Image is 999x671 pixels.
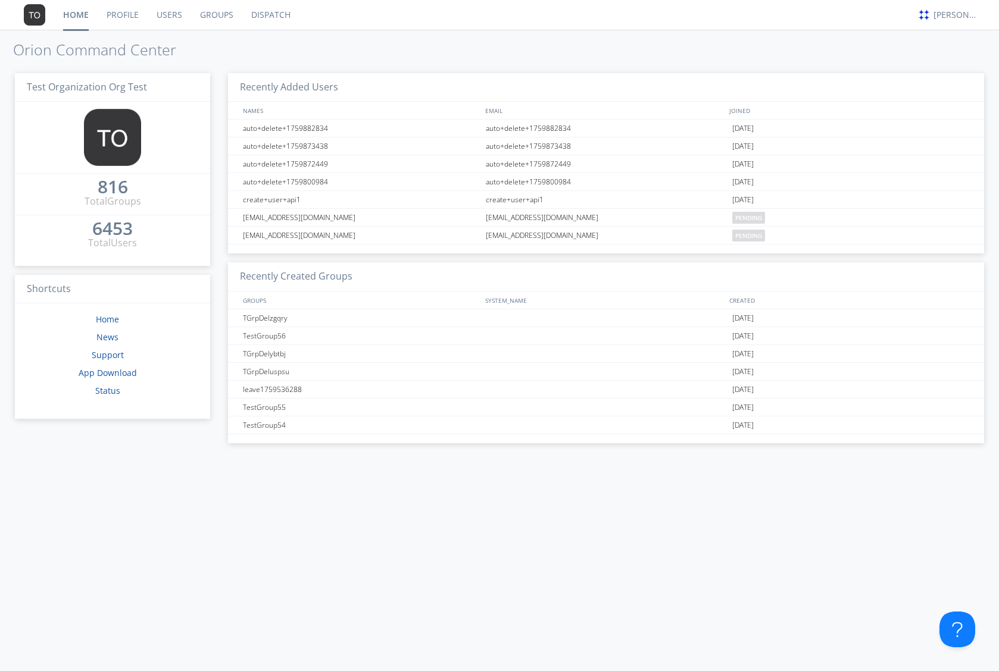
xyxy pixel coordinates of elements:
[240,227,483,244] div: [EMAIL_ADDRESS][DOMAIN_NAME]
[939,612,975,647] iframe: Toggle Customer Support
[240,309,483,327] div: TGrpDelzgqry
[934,9,978,21] div: [PERSON_NAME]
[228,73,984,102] h3: Recently Added Users
[483,120,729,137] div: auto+delete+1759882834
[228,155,984,173] a: auto+delete+1759872449auto+delete+1759872449[DATE]
[228,327,984,345] a: TestGroup56[DATE]
[228,227,984,244] a: [EMAIL_ADDRESS][DOMAIN_NAME][EMAIL_ADDRESS][DOMAIN_NAME]pending
[240,155,483,173] div: auto+delete+1759872449
[483,191,729,208] div: create+user+api1
[84,109,141,166] img: 373638.png
[483,137,729,155] div: auto+delete+1759873438
[92,222,133,236] a: 6453
[228,191,984,209] a: create+user+api1create+user+api1[DATE]
[228,173,984,191] a: auto+delete+1759800984auto+delete+1759800984[DATE]
[483,227,729,244] div: [EMAIL_ADDRESS][DOMAIN_NAME]
[240,191,483,208] div: create+user+api1
[240,291,480,309] div: GROUPS
[98,181,128,195] a: 816
[79,367,137,378] a: App Download
[228,363,984,381] a: TGrpDeluspsu[DATE]
[240,209,483,226] div: [EMAIL_ADDRESS][DOMAIN_NAME]
[240,173,483,190] div: auto+delete+1759800984
[917,8,931,21] img: c330c3ba385d4e5d80051422fb06f8d0
[96,313,119,325] a: Home
[228,345,984,363] a: TGrpDelybtbj[DATE]
[228,309,984,327] a: TGrpDelzgqry[DATE]
[240,120,483,137] div: auto+delete+1759882834
[240,345,483,362] div: TGrpDelybtbj
[240,102,480,119] div: NAMES
[228,137,984,155] a: auto+delete+1759873438auto+delete+1759873438[DATE]
[24,4,45,26] img: 373638.png
[228,120,984,137] a: auto+delete+1759882834auto+delete+1759882834[DATE]
[240,416,483,434] div: TestGroup54
[92,222,133,234] div: 6453
[732,173,754,191] span: [DATE]
[483,173,729,190] div: auto+delete+1759800984
[228,416,984,434] a: TestGroup54[DATE]
[15,275,210,304] h3: Shortcuts
[732,327,754,345] span: [DATE]
[726,102,972,119] div: JOINED
[732,120,754,137] span: [DATE]
[732,416,754,434] span: [DATE]
[240,399,483,416] div: TestGroup55
[240,363,483,380] div: TGrpDeluspsu
[240,381,483,398] div: leave1759536288
[228,399,984,416] a: TestGroup55[DATE]
[732,345,754,363] span: [DATE]
[228,209,984,227] a: [EMAIL_ADDRESS][DOMAIN_NAME][EMAIL_ADDRESS][DOMAIN_NAME]pending
[732,155,754,173] span: [DATE]
[92,349,124,360] a: Support
[732,137,754,155] span: [DATE]
[240,137,483,155] div: auto+delete+1759873438
[240,327,483,344] div: TestGroup56
[27,80,147,93] span: Test Organization Org Test
[88,236,137,250] div: Total Users
[482,291,726,309] div: SYSTEM_NAME
[483,209,729,226] div: [EMAIL_ADDRESS][DOMAIN_NAME]
[732,399,754,416] span: [DATE]
[96,331,118,343] a: News
[732,381,754,399] span: [DATE]
[228,381,984,399] a: leave1759536288[DATE]
[482,102,726,119] div: EMAIL
[732,309,754,327] span: [DATE]
[483,155,729,173] div: auto+delete+1759872449
[732,212,765,224] span: pending
[228,262,984,291] h3: Recently Created Groups
[726,291,972,309] div: CREATED
[95,385,120,396] a: Status
[732,230,765,242] span: pending
[85,195,141,208] div: Total Groups
[98,181,128,193] div: 816
[732,191,754,209] span: [DATE]
[732,363,754,381] span: [DATE]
